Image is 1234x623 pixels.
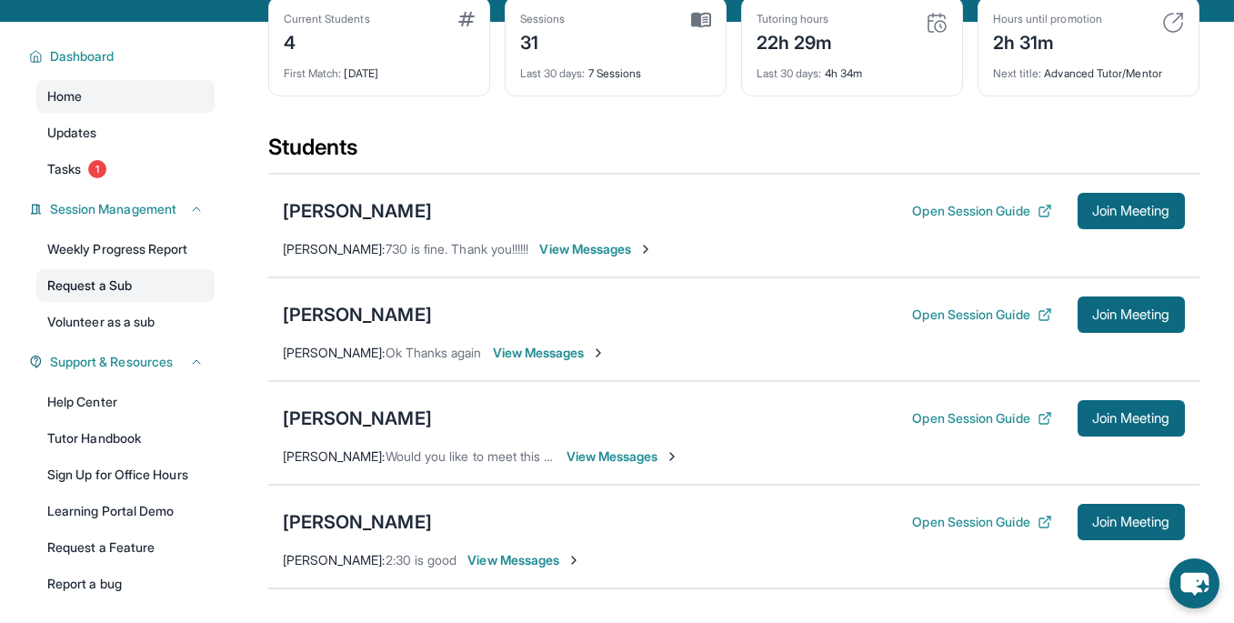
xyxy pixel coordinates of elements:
[912,513,1051,531] button: Open Session Guide
[757,66,822,80] span: Last 30 days :
[993,26,1102,55] div: 2h 31m
[284,12,370,26] div: Current Students
[386,552,457,568] span: 2:30 is good
[386,448,703,464] span: Would you like to meet this week or start fresh [DATE]?
[993,55,1184,81] div: Advanced Tutor/Mentor
[567,553,581,568] img: Chevron-Right
[268,133,1199,173] div: Students
[1092,206,1170,216] span: Join Meeting
[43,200,204,218] button: Session Management
[36,80,215,113] a: Home
[283,345,386,360] span: [PERSON_NAME] :
[283,509,432,535] div: [PERSON_NAME]
[283,552,386,568] span: [PERSON_NAME] :
[47,160,81,178] span: Tasks
[50,353,173,371] span: Support & Resources
[520,12,566,26] div: Sessions
[43,47,204,65] button: Dashboard
[1078,296,1185,333] button: Join Meeting
[1092,309,1170,320] span: Join Meeting
[284,55,475,81] div: [DATE]
[926,12,948,34] img: card
[1078,193,1185,229] button: Join Meeting
[1078,400,1185,437] button: Join Meeting
[283,406,432,431] div: [PERSON_NAME]
[36,153,215,186] a: Tasks1
[1169,558,1219,608] button: chat-button
[47,124,97,142] span: Updates
[567,447,680,466] span: View Messages
[386,241,529,256] span: 730 is fine. Thank you!!!!!!
[386,345,482,360] span: Ok Thanks again
[591,346,606,360] img: Chevron-Right
[1162,12,1184,34] img: card
[993,12,1102,26] div: Hours until promotion
[36,306,215,338] a: Volunteer as a sub
[757,55,948,81] div: 4h 34m
[520,26,566,55] div: 31
[50,47,115,65] span: Dashboard
[47,87,82,106] span: Home
[757,12,833,26] div: Tutoring hours
[88,160,106,178] span: 1
[539,240,653,258] span: View Messages
[1092,517,1170,528] span: Join Meeting
[691,12,711,28] img: card
[36,531,215,564] a: Request a Feature
[50,200,176,218] span: Session Management
[36,116,215,149] a: Updates
[458,12,475,26] img: card
[36,422,215,455] a: Tutor Handbook
[284,26,370,55] div: 4
[665,449,679,464] img: Chevron-Right
[283,241,386,256] span: [PERSON_NAME] :
[1092,413,1170,424] span: Join Meeting
[993,66,1042,80] span: Next title :
[283,198,432,224] div: [PERSON_NAME]
[36,568,215,600] a: Report a bug
[36,233,215,266] a: Weekly Progress Report
[36,458,215,491] a: Sign Up for Office Hours
[520,55,711,81] div: 7 Sessions
[912,409,1051,427] button: Open Session Guide
[283,302,432,327] div: [PERSON_NAME]
[520,66,586,80] span: Last 30 days :
[638,242,653,256] img: Chevron-Right
[493,344,607,362] span: View Messages
[757,26,833,55] div: 22h 29m
[36,269,215,302] a: Request a Sub
[36,495,215,528] a: Learning Portal Demo
[912,306,1051,324] button: Open Session Guide
[36,386,215,418] a: Help Center
[43,353,204,371] button: Support & Resources
[284,66,342,80] span: First Match :
[283,448,386,464] span: [PERSON_NAME] :
[1078,504,1185,540] button: Join Meeting
[467,551,581,569] span: View Messages
[912,202,1051,220] button: Open Session Guide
